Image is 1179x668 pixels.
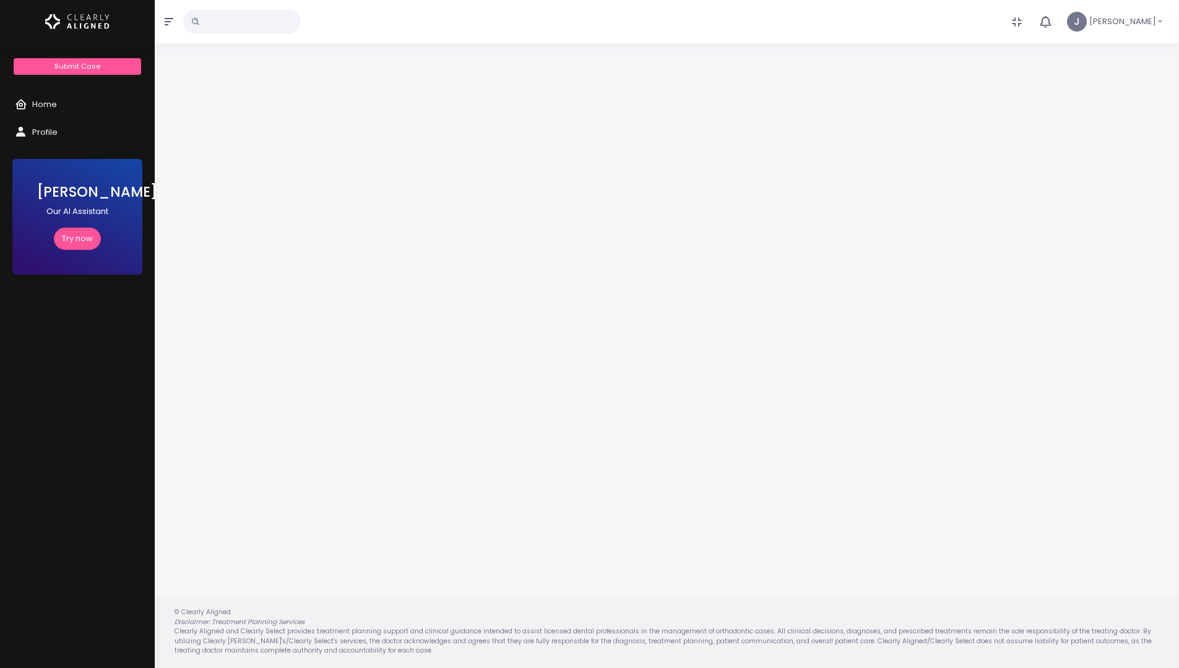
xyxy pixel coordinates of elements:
em: Disclaimer: Treatment Planning Services [175,617,304,627]
span: Home [32,98,57,110]
div: © Clearly Aligned Clearly Aligned and Clearly Select provides treatment planning support and clin... [162,607,1172,656]
span: J [1067,12,1087,32]
h3: [PERSON_NAME] [37,184,118,200]
a: Submit Case [14,58,140,75]
p: Our AI Assistant [37,205,118,218]
span: Profile [32,126,58,138]
a: Try now [54,228,101,250]
span: [PERSON_NAME] [1089,15,1156,28]
span: Submit Case [54,61,100,71]
img: Logo Horizontal [45,9,110,35]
